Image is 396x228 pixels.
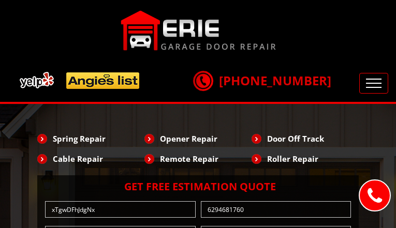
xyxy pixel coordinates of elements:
[37,130,144,147] li: Spring Repair
[37,150,144,168] li: Cable Repair
[16,68,144,93] img: add.png
[201,201,351,218] input: Phone
[144,130,252,147] li: Opener Repair
[252,130,359,147] li: Door Off Track
[193,72,331,89] a: [PHONE_NUMBER]
[359,73,388,94] button: Toggle navigation
[190,68,216,94] img: call.png
[42,180,354,193] h2: Get Free Estimation Quote
[144,150,252,168] li: Remote Repair
[45,201,196,218] input: Name
[121,10,276,51] img: Erie.png
[252,150,359,168] li: Roller Repair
